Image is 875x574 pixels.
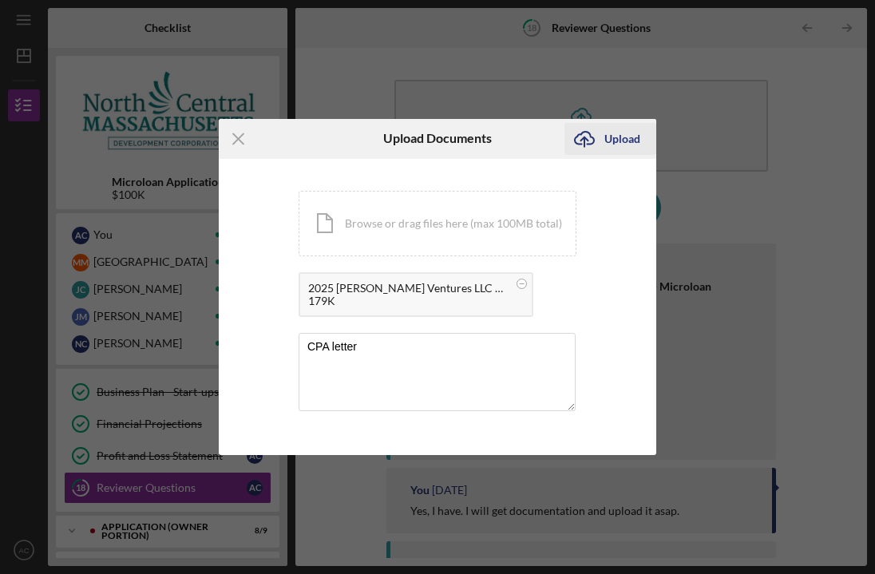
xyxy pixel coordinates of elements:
[308,282,508,295] div: 2025 [PERSON_NAME] Ventures LLC Eng. Letter.pdf
[604,123,640,155] div: Upload
[564,123,656,155] button: Upload
[308,295,508,307] div: 179K
[299,333,576,411] textarea: CPA letter
[383,131,492,145] h6: Upload Documents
